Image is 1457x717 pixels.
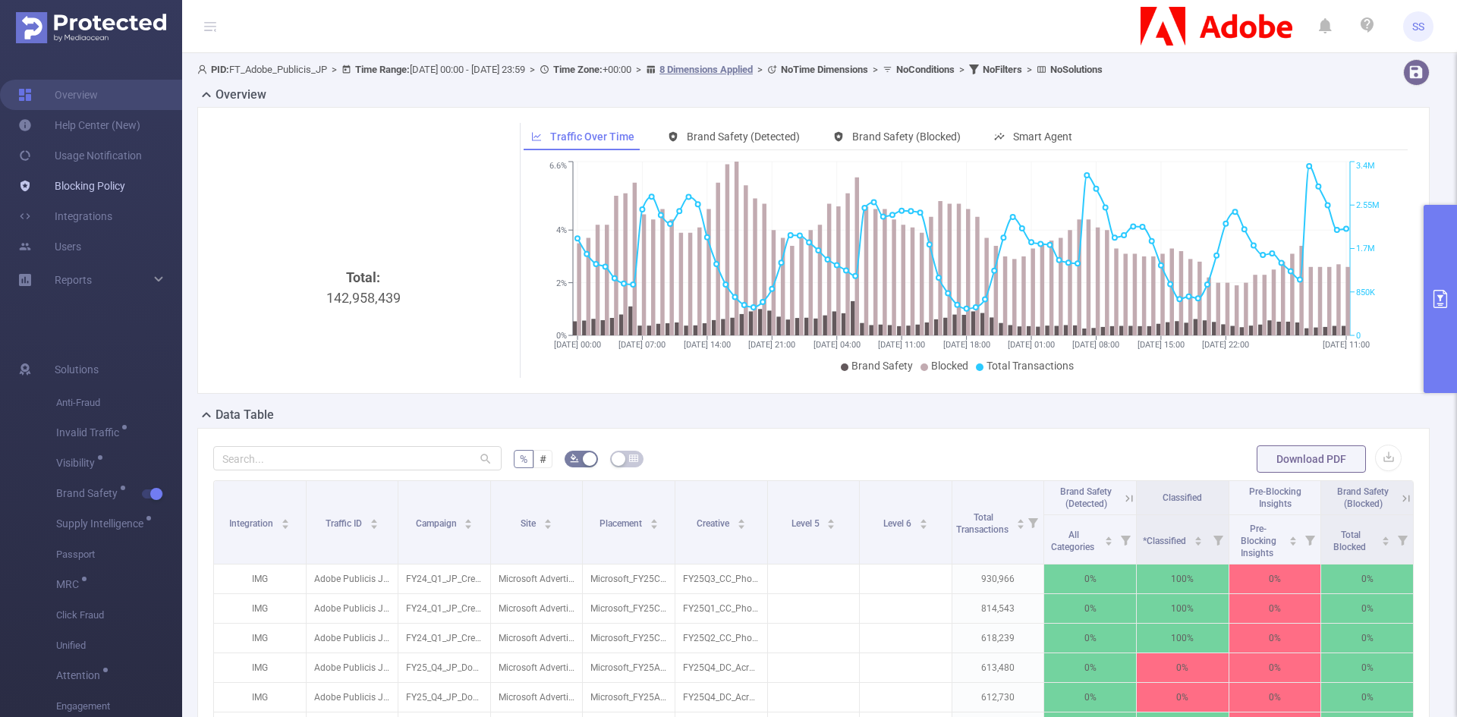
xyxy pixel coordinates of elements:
u: 8 Dimensions Applied [659,64,753,75]
div: Sort [1381,534,1390,543]
p: 100% [1137,564,1229,593]
p: Adobe Publicis JP [27152] [307,624,398,653]
i: icon: caret-down [1105,539,1113,544]
i: icon: caret-up [282,517,290,521]
span: All Categories [1051,530,1097,552]
span: Pre-Blocking Insights [1249,486,1301,509]
p: 0% [1137,683,1229,712]
p: Microsoft Advertising Network [3090] [491,594,583,623]
span: Total Transactions [956,512,1011,535]
i: Filter menu [1207,515,1229,564]
button: Download PDF [1257,445,1366,473]
tspan: 0% [556,331,567,341]
p: Microsoft_FY25CC_PSP_Consideration_JP_DSK_NAT_1200x628_CircularNeon_Broad_PhotoshopDC_Display [91... [583,594,675,623]
a: Usage Notification [18,140,142,171]
i: icon: user [197,64,211,74]
tspan: [DATE] 00:00 [554,340,601,350]
span: Brand Safety (Detected) [687,131,800,143]
span: Solutions [55,354,99,385]
tspan: 0 [1356,331,1361,341]
span: Anti-Fraud [56,388,182,418]
p: 930,966 [952,564,1044,593]
p: Microsoft Advertising Network [3090] [491,624,583,653]
span: Attention [56,670,105,681]
a: Users [18,231,81,262]
tspan: [DATE] 08:00 [1072,340,1119,350]
p: IMG [214,564,306,593]
span: > [868,64,883,75]
div: Sort [370,517,379,526]
i: Filter menu [1022,481,1043,564]
div: Sort [1289,534,1298,543]
p: FY24_Q1_JP_Creative_EveryoneCan_Consideration_Discover_NA_P36037_MSANPhotoshop [227835] [398,564,490,593]
tspan: 1.7M [1356,244,1375,254]
i: icon: bg-colors [570,454,579,463]
span: > [955,64,969,75]
div: Sort [281,517,290,526]
span: Brand Safety [851,360,913,372]
span: Click Fraud [56,600,182,631]
span: Campaign [416,518,459,529]
i: icon: caret-down [1016,523,1024,527]
i: Filter menu [1299,515,1320,564]
tspan: [DATE] 01:00 [1008,340,1055,350]
tspan: [DATE] 07:00 [618,340,666,350]
p: 618,239 [952,624,1044,653]
tspan: [DATE] 15:00 [1137,340,1184,350]
span: Blocked [931,360,968,372]
b: Total: [346,269,380,285]
i: icon: caret-down [1194,539,1203,544]
i: Filter menu [1392,515,1413,564]
tspan: 6.6% [549,162,567,171]
i: icon: caret-up [1105,534,1113,539]
i: icon: caret-down [282,523,290,527]
h2: Data Table [216,406,274,424]
h2: Overview [216,86,266,104]
span: Visibility [56,458,100,468]
span: Brand Safety (Blocked) [1337,486,1389,509]
tspan: 850K [1356,288,1375,297]
p: 814,543 [952,594,1044,623]
p: 0% [1321,564,1413,593]
span: Reports [55,274,92,286]
b: No Solutions [1050,64,1103,75]
i: icon: caret-down [827,523,835,527]
b: No Conditions [896,64,955,75]
i: icon: caret-up [827,517,835,521]
tspan: [DATE] 11:00 [878,340,925,350]
span: Brand Safety [56,488,123,498]
p: Microsoft_FY25Acrobat_RTR_Retargeting_JP_CROSS_NAT_1200x628_Phase2UI-Edit_ROI_AcrobatDC_Native [9... [583,653,675,682]
i: icon: caret-down [1289,539,1298,544]
span: Level 6 [883,518,914,529]
p: FY25Q4_DC_AcrobatDC_AcrobatDC_jp_ja_Phase2UI-Edit_NAT_1200x628_NA_Retargeting-ROI [5559667] [675,653,767,682]
b: PID: [211,64,229,75]
div: Sort [1016,517,1025,526]
tspan: [DATE] 14:00 [683,340,730,350]
p: 0% [1044,624,1136,653]
tspan: 2% [556,278,567,288]
p: 0% [1044,594,1136,623]
span: Pre-Blocking Insights [1241,524,1276,558]
i: icon: caret-up [1194,534,1203,539]
span: % [520,453,527,465]
div: Sort [919,517,928,526]
i: icon: caret-down [464,523,473,527]
span: Creative [697,518,732,529]
a: Help Center (New) [18,110,140,140]
p: FY25_Q4_JP_DocumentCloud_AcrobatsGotIt_Acquisition_Buy_NA_P36036_MSAN-DC-ROI [288185] [398,683,490,712]
i: icon: caret-down [919,523,927,527]
span: SS [1412,11,1424,42]
span: FT_Adobe_Publicis_JP [DATE] 00:00 - [DATE] 23:59 +00:00 [197,64,1103,75]
i: icon: caret-down [1382,539,1390,544]
span: > [753,64,767,75]
span: Classified [1163,492,1202,503]
i: icon: caret-up [1382,534,1390,539]
p: Adobe Publicis JP [27152] [307,594,398,623]
p: IMG [214,594,306,623]
a: Reports [55,265,92,295]
p: 0% [1229,653,1321,682]
p: 0% [1229,564,1321,593]
i: icon: caret-up [919,517,927,521]
p: 0% [1229,624,1321,653]
b: No Time Dimensions [781,64,868,75]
